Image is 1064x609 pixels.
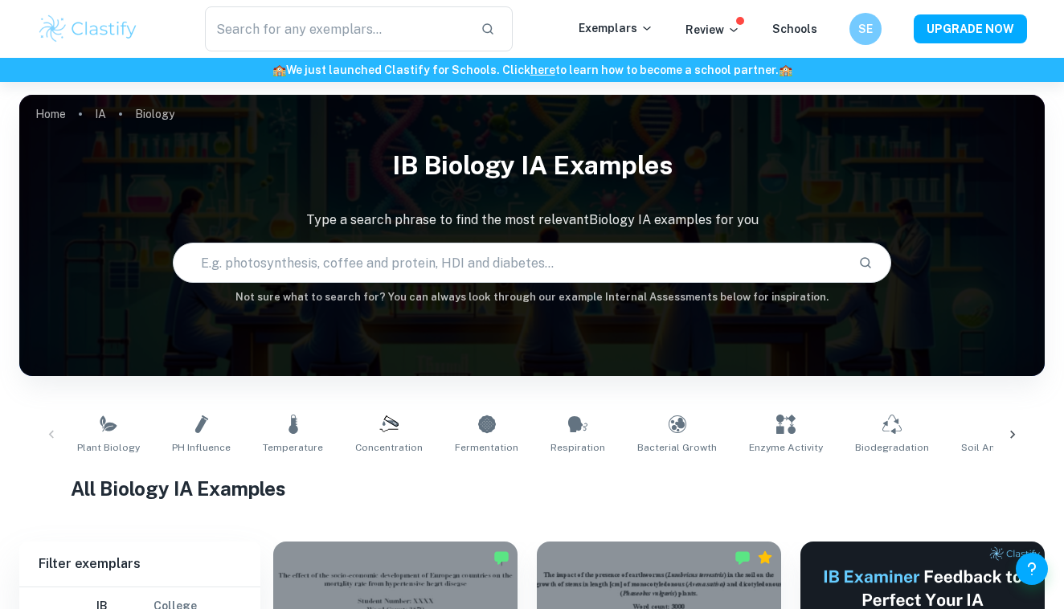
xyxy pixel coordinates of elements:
[493,550,509,566] img: Marked
[205,6,468,51] input: Search for any exemplars...
[37,13,139,45] img: Clastify logo
[749,440,823,455] span: Enzyme Activity
[849,13,882,45] button: SE
[135,105,174,123] p: Biology
[355,440,423,455] span: Concentration
[852,249,879,276] button: Search
[685,21,740,39] p: Review
[172,440,231,455] span: pH Influence
[272,63,286,76] span: 🏫
[174,240,845,285] input: E.g. photosynthesis, coffee and protein, HDI and diabetes...
[19,210,1045,230] p: Type a search phrase to find the most relevant Biology IA examples for you
[19,542,260,587] h6: Filter exemplars
[857,20,875,38] h6: SE
[772,22,817,35] a: Schools
[95,103,106,125] a: IA
[550,440,605,455] span: Respiration
[19,289,1045,305] h6: Not sure what to search for? You can always look through our example Internal Assessments below f...
[579,19,653,37] p: Exemplars
[19,140,1045,191] h1: IB Biology IA examples
[1016,553,1048,585] button: Help and Feedback
[35,103,66,125] a: Home
[735,550,751,566] img: Marked
[455,440,518,455] span: Fermentation
[3,61,1061,79] h6: We just launched Clastify for Schools. Click to learn how to become a school partner.
[637,440,717,455] span: Bacterial Growth
[855,440,929,455] span: Biodegradation
[530,63,555,76] a: here
[77,440,140,455] span: Plant Biology
[757,550,773,566] div: Premium
[71,474,993,503] h1: All Biology IA Examples
[263,440,323,455] span: Temperature
[914,14,1027,43] button: UPGRADE NOW
[779,63,792,76] span: 🏫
